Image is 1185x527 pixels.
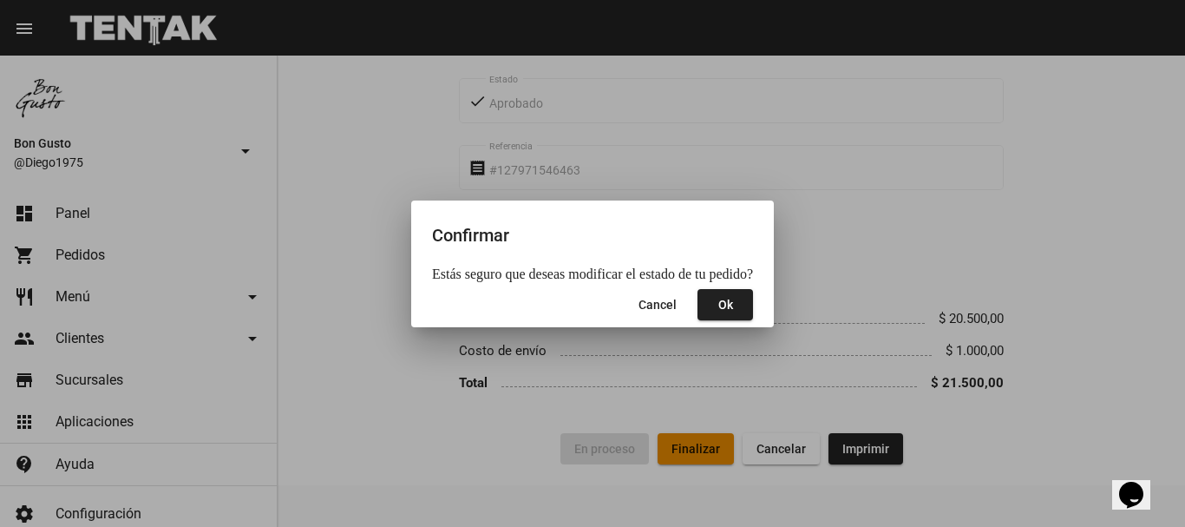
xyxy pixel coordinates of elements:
[718,298,733,312] span: Ok
[432,221,753,249] h2: Confirmar
[697,289,753,320] button: Close dialog
[625,289,691,320] button: Close dialog
[638,298,677,312] span: Cancel
[411,267,774,282] mat-dialog-content: Estás seguro que deseas modificar el estado de tu pedido?
[1112,458,1168,510] iframe: chat widget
